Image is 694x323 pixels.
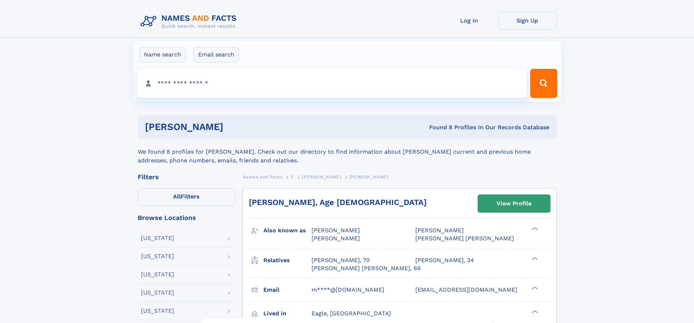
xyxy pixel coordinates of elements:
a: [PERSON_NAME], Age [DEMOGRAPHIC_DATA] [249,198,427,207]
button: Search Button [530,69,557,98]
a: C [291,172,294,181]
a: [PERSON_NAME], 34 [415,256,474,264]
label: Name search [139,47,186,62]
h3: Relatives [263,254,311,267]
a: [PERSON_NAME], 70 [311,256,370,264]
span: [PERSON_NAME] [415,227,464,234]
div: ❯ [530,227,538,231]
a: [PERSON_NAME] [302,172,341,181]
a: [PERSON_NAME] [PERSON_NAME], 66 [311,264,421,272]
div: [US_STATE] [141,235,174,241]
h1: [PERSON_NAME] [145,122,326,131]
a: Sign Up [498,12,557,29]
span: [EMAIL_ADDRESS][DOMAIN_NAME] [415,286,517,293]
img: Logo Names and Facts [138,12,243,31]
div: ❯ [530,309,538,314]
span: [PERSON_NAME] [311,227,360,234]
div: Browse Locations [138,214,235,221]
div: [US_STATE] [141,308,174,314]
div: Found 8 Profiles In Our Records Database [326,123,549,131]
a: View Profile [478,195,550,212]
span: [PERSON_NAME] [311,235,360,242]
input: search input [137,69,527,98]
span: [PERSON_NAME] [349,174,388,180]
div: Filters [138,174,235,180]
label: Filters [138,188,235,206]
div: We found 8 profiles for [PERSON_NAME]. Check out our directory to find information about [PERSON_... [138,139,557,165]
span: C [291,174,294,180]
a: Log In [440,12,498,29]
div: [US_STATE] [141,253,174,259]
span: Eagle, [GEOGRAPHIC_DATA] [311,310,391,317]
div: ❯ [530,256,538,261]
a: Names and Facts [243,172,283,181]
div: [US_STATE] [141,272,174,277]
h3: Lived in [263,307,311,320]
div: ❯ [530,285,538,290]
span: [PERSON_NAME] [302,174,341,180]
span: All [173,193,181,200]
h3: Email [263,284,311,296]
h3: Also known as [263,224,311,237]
div: View Profile [497,195,532,212]
div: [US_STATE] [141,290,174,296]
label: Email search [193,47,239,62]
span: [PERSON_NAME] [PERSON_NAME] [415,235,514,242]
